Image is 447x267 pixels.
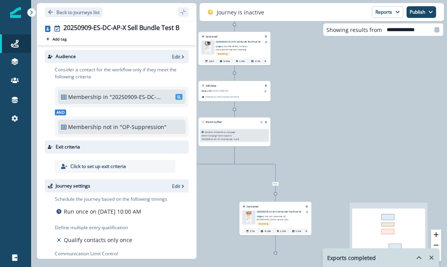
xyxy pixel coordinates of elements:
[407,6,436,18] button: Publish
[305,205,309,207] button: Remove
[217,8,264,16] p: Journey is inactive
[175,94,182,100] span: SL
[191,182,196,186] span: True
[327,254,376,262] p: Exports completed
[202,138,239,141] p: 20250909-ES-DC-AP-X Sell Bundle Test B
[326,26,382,34] p: Showing results from
[249,182,302,186] div: False
[264,35,268,37] button: Remove
[110,93,162,101] p: "20250909-ES-DC-AP-X Sell Bundle Test B"
[223,60,230,63] p: 42.59%
[245,210,252,225] img: email asset unavailable
[259,121,264,123] button: Edit
[250,230,255,233] p: 3,756
[103,93,108,101] p: in
[264,85,268,87] button: Remove
[216,41,260,44] p: 20250909-ES-DC-AP-X Sell Bundle Test Email 2B
[172,183,186,189] button: Edit
[10,7,21,18] img: Inflection
[178,7,189,17] button: sidebar collapse toggle
[55,250,189,257] p: Communication Limit Control
[55,196,167,203] p: Schedule the journey based on the following timings
[235,147,275,181] g: Edge from 31087122-6312-4fb8-94b4-3c1bf0ae448d to node-edge-labela1a18941-a7b6-434a-a334-c258e912...
[257,222,271,226] span: Marketing
[247,205,258,208] p: Send email
[372,6,403,18] button: Reports
[55,224,134,231] p: Define multiple entry qualification
[431,240,441,251] button: zoom out
[280,230,286,233] p: 0.29%
[413,252,425,263] button: hide-exports
[431,230,441,240] button: zoom in
[296,230,301,233] p: 0.16%
[172,53,180,60] p: Edit
[205,131,235,134] p: Member of Salesforce campaign
[68,93,102,101] p: Membership
[265,230,271,233] p: 42.58%
[257,210,302,214] p: 20250909-ES-DC-AP-X Sell Bundle Test Email 3B
[425,252,438,263] button: Remove-exports
[224,134,232,137] p: equal to
[55,66,189,80] p: Consider a contact for the workflow only if they meet the following criteria
[56,53,76,60] p: Audience
[239,60,245,63] p: 2.46%
[216,43,251,51] p: Subject:
[64,236,132,244] p: Qualify contacts only once
[212,90,247,93] p: [DATE] 10:00 AM
[55,110,66,115] span: And
[264,121,268,123] button: Remove
[70,163,126,170] p: Click to set up exit criteria
[206,84,216,87] p: Add delay
[272,182,279,186] span: False
[205,95,239,98] p: Scheduled according to workspace timezone
[202,134,207,137] p: where
[208,134,223,137] p: Campaign Name
[194,147,235,181] g: Edge from 31087122-6312-4fb8-94b4-3c1bf0ae448d to node-edge-label54cabc93-bb89-4855-b01b-3f0ad944...
[53,37,67,41] p: Add tag
[63,24,179,33] div: 20250909-ES-DC-AP-X Sell Bundle Test B
[198,117,270,146] div: Branch by filterEditRemoveMember of Salesforce campaignwhereCampaign Nameequal to20250909-ES-DC-A...
[209,60,214,63] p: 3,824
[45,7,103,17] button: Go back
[239,202,311,235] div: Send emailRemoveemail asset unavailable20250909-ES-DC-AP-X Sell Bundle Test Email 3BSubject: Last...
[216,52,230,55] span: Marketing
[120,123,172,131] p: "OP-Suppression"
[202,90,213,93] p: Delay until:
[172,183,180,189] p: Edit
[56,182,90,189] p: Journey settings
[167,182,220,186] div: True
[204,41,212,55] img: email asset unavailable
[64,207,141,216] p: Run once on [DATE] 10:00 AM
[198,81,270,101] div: Add delayRemoveDelay until:[DATE] 10:00 AMScheduled according toworkspacetimezone
[206,35,217,38] p: Send email
[257,215,289,224] span: Last call: Automate AP, [GEOGRAPHIC_DATA], spend. Get 50% off BILL AP.
[257,213,292,221] p: Subject:
[68,123,102,131] p: Membership
[216,45,247,51] span: Get 50% off BILL AP when you automate expense reporting
[103,123,118,131] p: not in
[56,9,100,16] p: Back to journeys list
[407,249,422,267] button: hide-exports
[206,120,222,124] p: Branch by filter
[56,143,80,150] p: Exit criteria
[45,36,68,42] button: Add tag
[172,53,186,60] button: Edit
[198,32,270,65] div: Send emailRemoveemail asset unavailable20250909-ES-DC-AP-X Sell Bundle Test Email 2BSubject: Get ...
[255,60,260,63] p: 0.13%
